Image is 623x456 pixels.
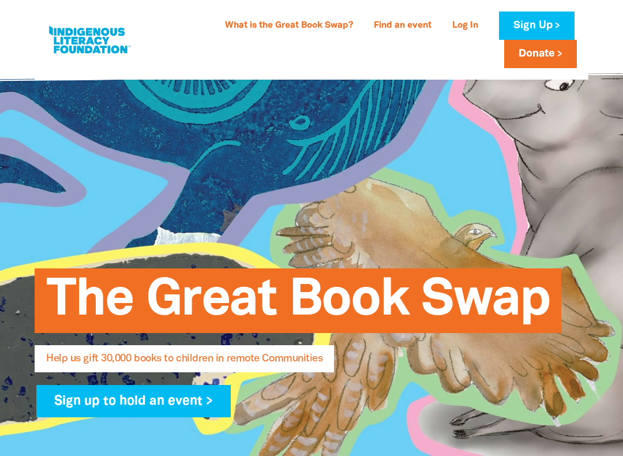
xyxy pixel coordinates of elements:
span: Help us gift 30,000 books to children in remote Communities [46,354,322,372]
a: Sign up to hold an event > [36,385,231,417]
a: What is the Great Book Swap? [218,17,360,35]
a: Sign Up [499,12,575,40]
a: Donate [504,40,577,68]
span: The Great Book Swap [46,277,550,333]
a: Log In [445,17,485,35]
a: Find an event [367,17,438,35]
